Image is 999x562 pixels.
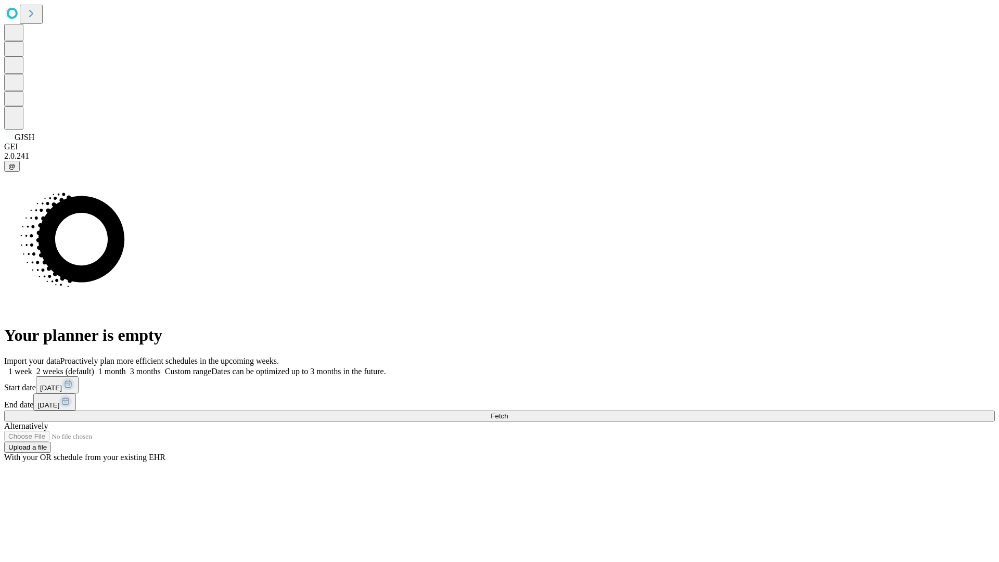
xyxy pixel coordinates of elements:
div: 2.0.241 [4,151,995,161]
span: 1 week [8,367,32,376]
span: @ [8,162,16,170]
span: Import your data [4,356,60,365]
span: Custom range [165,367,211,376]
span: With your OR schedule from your existing EHR [4,453,165,462]
h1: Your planner is empty [4,326,995,345]
div: GEI [4,142,995,151]
span: Dates can be optimized up to 3 months in the future. [211,367,386,376]
div: Start date [4,376,995,393]
span: [DATE] [40,384,62,392]
span: 3 months [130,367,161,376]
span: [DATE] [37,401,59,409]
button: @ [4,161,20,172]
button: Fetch [4,411,995,421]
span: 2 weeks (default) [36,367,94,376]
div: End date [4,393,995,411]
button: [DATE] [36,376,79,393]
button: Upload a file [4,442,51,453]
span: Proactively plan more efficient schedules in the upcoming weeks. [60,356,279,365]
span: Alternatively [4,421,48,430]
span: GJSH [15,133,34,142]
span: 1 month [98,367,126,376]
button: [DATE] [33,393,76,411]
span: Fetch [491,412,508,420]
